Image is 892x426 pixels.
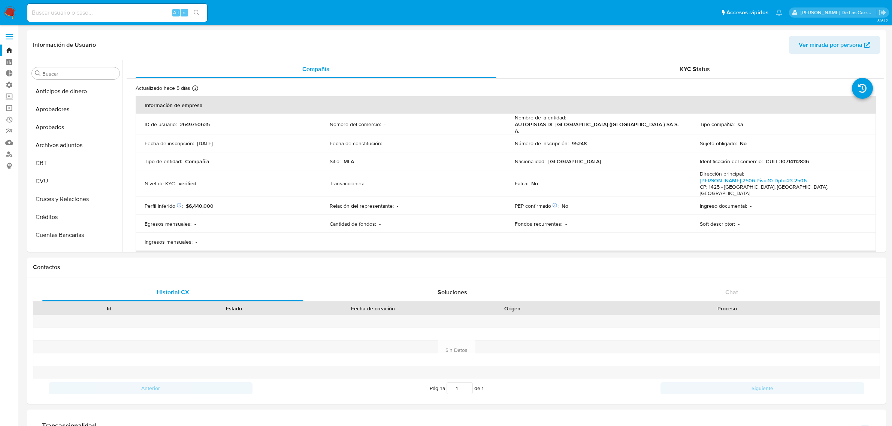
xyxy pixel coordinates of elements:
p: No [531,180,538,187]
p: - [196,238,197,245]
p: Perfil Inferido : [145,203,183,209]
p: Fatca : [515,180,528,187]
p: 95248 [572,140,587,147]
p: [DATE] [197,140,213,147]
button: Siguiente [660,382,864,394]
th: Información de empresa [136,96,876,114]
button: search-icon [189,7,204,18]
p: ID de usuario : [145,121,177,128]
p: Soft descriptor : [700,220,735,227]
p: Fondos recurrentes : [515,220,562,227]
span: $6,440,000 [186,202,214,210]
p: No [740,140,747,147]
p: - [194,220,196,227]
p: Nombre del comercio : [330,121,381,128]
span: Accesos rápidos [726,9,768,16]
p: Fecha de inscripción : [145,140,194,147]
span: Ver mirada por persona [799,36,862,54]
p: Ingreso documental : [700,203,747,209]
p: - [379,220,381,227]
p: Actualizado hace 5 días [136,85,190,92]
button: Cruces y Relaciones [29,190,123,208]
div: Origen [455,305,569,312]
a: [PERSON_NAME] 2506 Piso:10 Dpto:23 2506 [700,177,807,184]
div: Estado [176,305,291,312]
p: - [367,180,369,187]
p: Transacciones : [330,180,364,187]
p: [GEOGRAPHIC_DATA] [548,158,601,165]
p: Ingresos mensuales : [145,238,193,245]
p: Compañia [185,158,209,165]
button: Ver mirada por persona [789,36,880,54]
p: AUTOPISTAS DE [GEOGRAPHIC_DATA] ([GEOGRAPHIC_DATA]) SA S. A. [515,121,679,134]
p: - [565,220,567,227]
p: Número de inscripción : [515,140,569,147]
p: PEP confirmado : [515,203,559,209]
p: Sujeto obligado : [700,140,737,147]
button: Créditos [29,208,123,226]
span: Chat [725,288,738,296]
p: Nombre de la entidad : [515,114,566,121]
p: - [385,140,387,147]
button: Archivos adjuntos [29,136,123,154]
p: Identificación del comercio : [700,158,763,165]
button: Datos Modificados [29,244,123,262]
p: 2649750635 [180,121,210,128]
span: s [183,9,185,16]
p: delfina.delascarreras@mercadolibre.com [801,9,876,16]
span: 1 [482,384,484,392]
p: Tipo compañía : [700,121,735,128]
input: Buscar [42,70,117,77]
button: Anticipos de dinero [29,82,123,100]
button: Buscar [35,70,41,76]
button: Anterior [49,382,253,394]
div: Proceso [580,305,874,312]
button: CVU [29,172,123,190]
h1: Contactos [33,264,880,271]
span: Alt [173,9,179,16]
p: - [738,220,740,227]
a: Notificaciones [776,9,782,16]
button: Cuentas Bancarias [29,226,123,244]
p: verified [179,180,196,187]
p: - [397,203,398,209]
p: Relación del representante : [330,203,394,209]
div: Fecha de creación [302,305,445,312]
p: Cantidad de fondos : [330,220,376,227]
span: Página de [430,382,484,394]
h1: Información de Usuario [33,41,96,49]
button: CBT [29,154,123,172]
p: Sitio : [330,158,341,165]
p: Nacionalidad : [515,158,545,165]
div: Id [52,305,166,312]
th: Datos de contacto [136,251,876,269]
p: sa [738,121,743,128]
p: Nivel de KYC : [145,180,176,187]
p: No [562,203,568,209]
p: - [384,121,385,128]
input: Buscar usuario o caso... [27,8,207,18]
span: KYC Status [680,65,710,73]
p: CUIT 30714112836 [766,158,809,165]
p: Dirección principal : [700,170,744,177]
p: Egresos mensuales : [145,220,191,227]
span: Historial CX [157,288,189,296]
p: MLA [344,158,354,165]
a: Salir [879,9,886,16]
p: - [750,203,752,209]
span: Soluciones [438,288,467,296]
button: Aprobados [29,118,123,136]
p: Fecha de constitución : [330,140,382,147]
h4: CP: 1425 - [GEOGRAPHIC_DATA], [GEOGRAPHIC_DATA], [GEOGRAPHIC_DATA] [700,184,864,197]
button: Aprobadores [29,100,123,118]
p: Tipo de entidad : [145,158,182,165]
span: Compañía [302,65,330,73]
